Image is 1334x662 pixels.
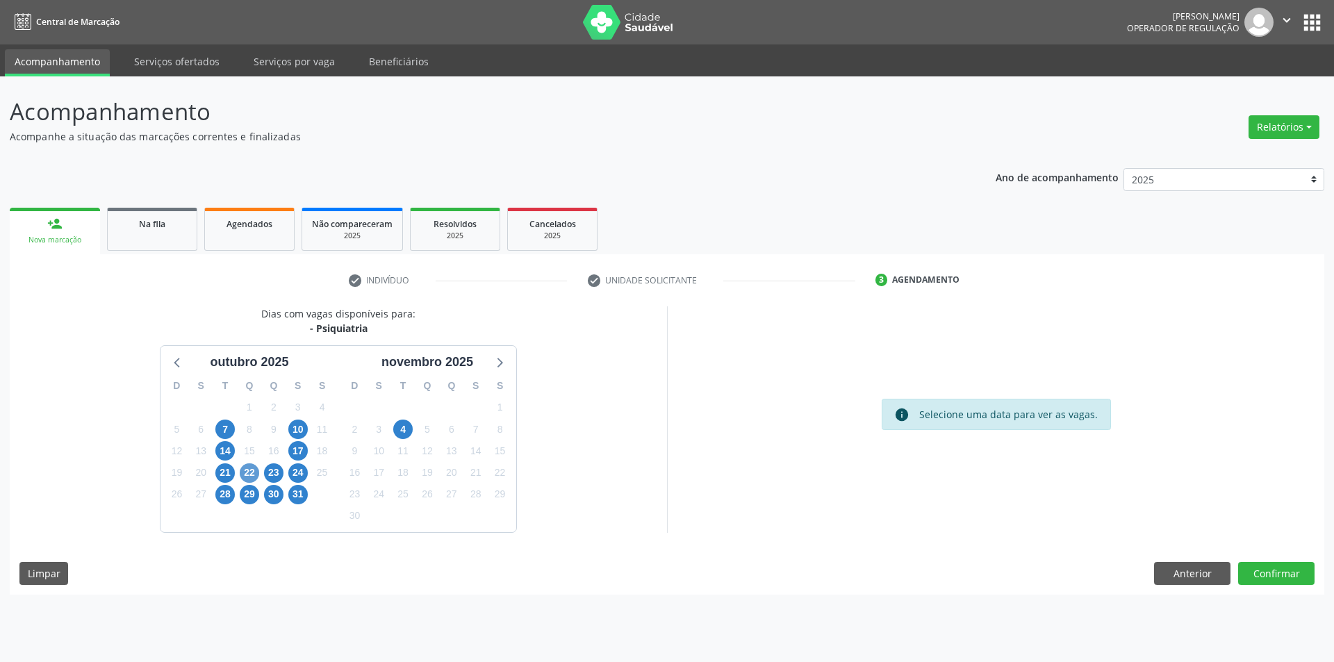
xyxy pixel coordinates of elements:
[418,441,437,461] span: quarta-feira, 12 de novembro de 2025
[463,375,488,397] div: S
[10,129,930,144] p: Acompanhe a situação das marcações correntes e finalizadas
[345,506,364,526] span: domingo, 30 de novembro de 2025
[312,231,393,241] div: 2025
[1300,10,1324,35] button: apps
[1249,115,1319,139] button: Relatórios
[393,420,413,439] span: terça-feira, 4 de novembro de 2025
[215,420,235,439] span: terça-feira, 7 de outubro de 2025
[1274,8,1300,37] button: 
[264,398,283,417] span: quinta-feira, 2 de outubro de 2025
[442,485,461,504] span: quinta-feira, 27 de novembro de 2025
[1154,562,1230,586] button: Anterior
[167,441,186,461] span: domingo, 12 de outubro de 2025
[264,441,283,461] span: quinta-feira, 16 de outubro de 2025
[167,420,186,439] span: domingo, 5 de outubro de 2025
[244,49,345,74] a: Serviços por vaga
[36,16,120,28] span: Central de Marcação
[875,274,888,286] div: 3
[996,168,1119,185] p: Ano de acompanhamento
[345,441,364,461] span: domingo, 9 de novembro de 2025
[415,375,440,397] div: Q
[491,441,510,461] span: sábado, 15 de novembro de 2025
[393,441,413,461] span: terça-feira, 11 de novembro de 2025
[47,216,63,231] div: person_add
[240,398,259,417] span: quarta-feira, 1 de outubro de 2025
[1244,8,1274,37] img: img
[19,562,68,586] button: Limpar
[215,441,235,461] span: terça-feira, 14 de outubro de 2025
[139,218,165,230] span: Na fila
[191,441,211,461] span: segunda-feira, 13 de outubro de 2025
[376,353,479,372] div: novembro 2025
[204,353,294,372] div: outubro 2025
[418,420,437,439] span: quarta-feira, 5 de novembro de 2025
[215,485,235,504] span: terça-feira, 28 de outubro de 2025
[264,420,283,439] span: quinta-feira, 9 de outubro de 2025
[529,218,576,230] span: Cancelados
[345,485,364,504] span: domingo, 23 de novembro de 2025
[919,407,1098,422] div: Selecione uma data para ver as vagas.
[418,485,437,504] span: quarta-feira, 26 de novembro de 2025
[167,463,186,483] span: domingo, 19 de outubro de 2025
[238,375,262,397] div: Q
[491,420,510,439] span: sábado, 8 de novembro de 2025
[213,375,238,397] div: T
[264,485,283,504] span: quinta-feira, 30 de outubro de 2025
[167,485,186,504] span: domingo, 26 de outubro de 2025
[19,235,90,245] div: Nova marcação
[393,463,413,483] span: terça-feira, 18 de novembro de 2025
[1127,22,1240,34] span: Operador de regulação
[124,49,229,74] a: Serviços ofertados
[393,485,413,504] span: terça-feira, 25 de novembro de 2025
[286,375,310,397] div: S
[442,420,461,439] span: quinta-feira, 6 de novembro de 2025
[264,463,283,483] span: quinta-feira, 23 de outubro de 2025
[288,398,308,417] span: sexta-feira, 3 de outubro de 2025
[442,463,461,483] span: quinta-feira, 20 de novembro de 2025
[518,231,587,241] div: 2025
[288,485,308,504] span: sexta-feira, 31 de outubro de 2025
[466,420,486,439] span: sexta-feira, 7 de novembro de 2025
[165,375,189,397] div: D
[894,407,909,422] i: info
[288,420,308,439] span: sexta-feira, 10 de outubro de 2025
[466,441,486,461] span: sexta-feira, 14 de novembro de 2025
[227,218,272,230] span: Agendados
[1279,13,1294,28] i: 
[369,441,388,461] span: segunda-feira, 10 de novembro de 2025
[343,375,367,397] div: D
[892,274,960,286] div: Agendamento
[369,485,388,504] span: segunda-feira, 24 de novembro de 2025
[191,485,211,504] span: segunda-feira, 27 de outubro de 2025
[466,463,486,483] span: sexta-feira, 21 de novembro de 2025
[261,306,415,336] div: Dias com vagas disponíveis para:
[391,375,415,397] div: T
[1127,10,1240,22] div: [PERSON_NAME]
[240,485,259,504] span: quarta-feira, 29 de outubro de 2025
[313,420,332,439] span: sábado, 11 de outubro de 2025
[240,463,259,483] span: quarta-feira, 22 de outubro de 2025
[345,463,364,483] span: domingo, 16 de novembro de 2025
[191,463,211,483] span: segunda-feira, 20 de outubro de 2025
[420,231,490,241] div: 2025
[191,420,211,439] span: segunda-feira, 6 de outubro de 2025
[439,375,463,397] div: Q
[312,218,393,230] span: Não compareceram
[491,398,510,417] span: sábado, 1 de novembro de 2025
[288,463,308,483] span: sexta-feira, 24 de outubro de 2025
[491,485,510,504] span: sábado, 29 de novembro de 2025
[491,463,510,483] span: sábado, 22 de novembro de 2025
[261,321,415,336] div: - Psiquiatria
[488,375,512,397] div: S
[313,463,332,483] span: sábado, 25 de outubro de 2025
[434,218,477,230] span: Resolvidos
[310,375,334,397] div: S
[418,463,437,483] span: quarta-feira, 19 de novembro de 2025
[261,375,286,397] div: Q
[359,49,438,74] a: Beneficiários
[10,94,930,129] p: Acompanhamento
[313,398,332,417] span: sábado, 4 de outubro de 2025
[367,375,391,397] div: S
[369,420,388,439] span: segunda-feira, 3 de novembro de 2025
[288,441,308,461] span: sexta-feira, 17 de outubro de 2025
